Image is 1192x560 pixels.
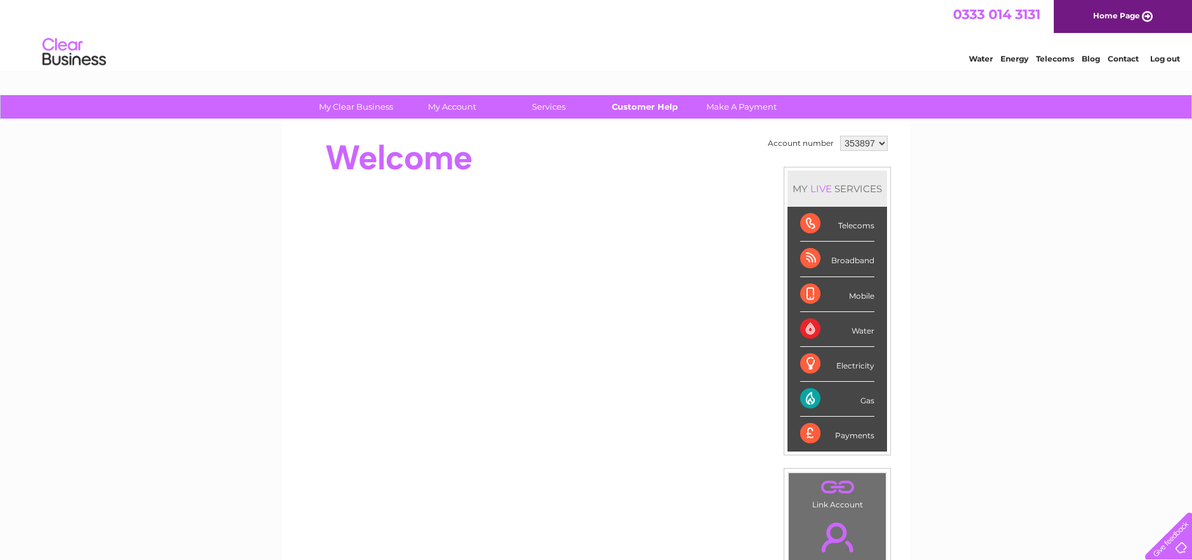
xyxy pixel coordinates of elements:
div: Mobile [800,277,874,312]
a: . [792,515,883,559]
div: Electricity [800,347,874,382]
a: Log out [1150,54,1180,63]
a: My Clear Business [304,95,408,119]
a: 0333 014 3131 [953,6,1040,22]
div: Water [800,312,874,347]
td: Link Account [788,472,886,512]
div: Telecoms [800,207,874,242]
div: LIVE [808,183,834,195]
a: Energy [1001,54,1028,63]
a: Customer Help [593,95,697,119]
div: Payments [800,417,874,451]
a: Water [969,54,993,63]
img: logo.png [42,33,107,72]
a: . [792,476,883,498]
a: Services [496,95,601,119]
div: Clear Business is a trading name of Verastar Limited (registered in [GEOGRAPHIC_DATA] No. 3667643... [297,7,897,62]
div: MY SERVICES [787,171,887,207]
td: Account number [765,133,837,154]
a: My Account [400,95,505,119]
a: Contact [1108,54,1139,63]
div: Gas [800,382,874,417]
div: Broadband [800,242,874,277]
a: Make A Payment [689,95,794,119]
a: Blog [1082,54,1100,63]
a: Telecoms [1036,54,1074,63]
